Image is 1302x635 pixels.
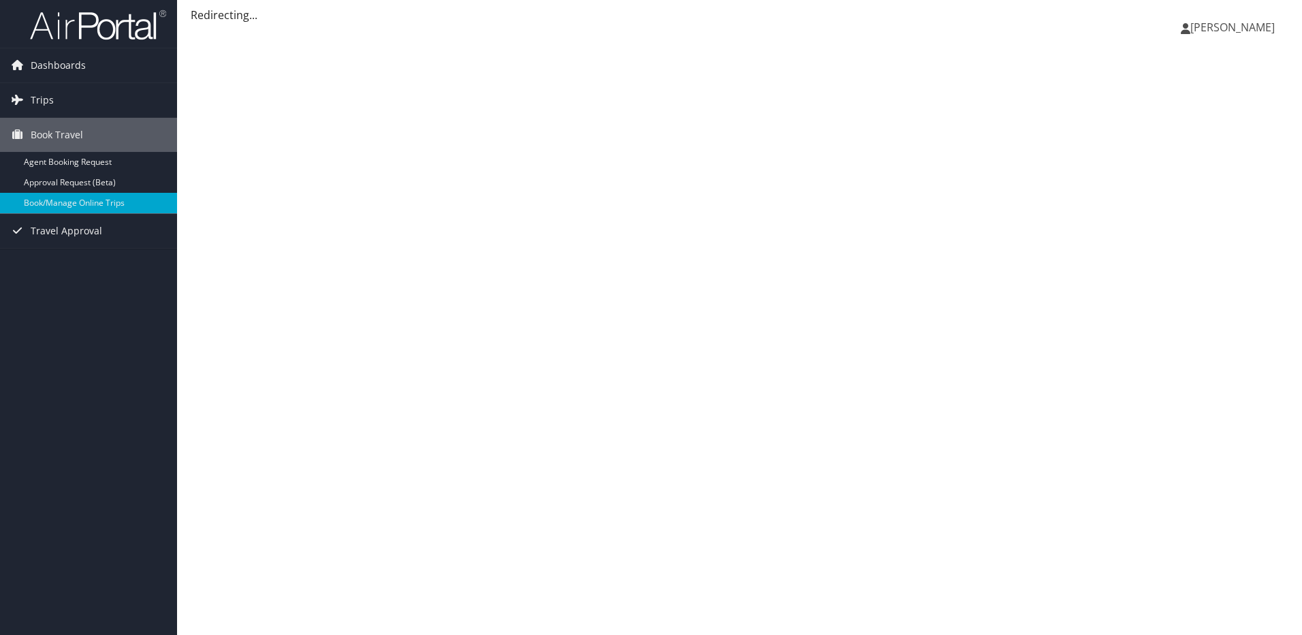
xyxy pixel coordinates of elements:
[31,214,102,248] span: Travel Approval
[31,83,54,117] span: Trips
[1181,7,1288,48] a: [PERSON_NAME]
[31,118,83,152] span: Book Travel
[191,7,1288,23] div: Redirecting...
[30,9,166,41] img: airportal-logo.png
[31,48,86,82] span: Dashboards
[1190,20,1275,35] span: [PERSON_NAME]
